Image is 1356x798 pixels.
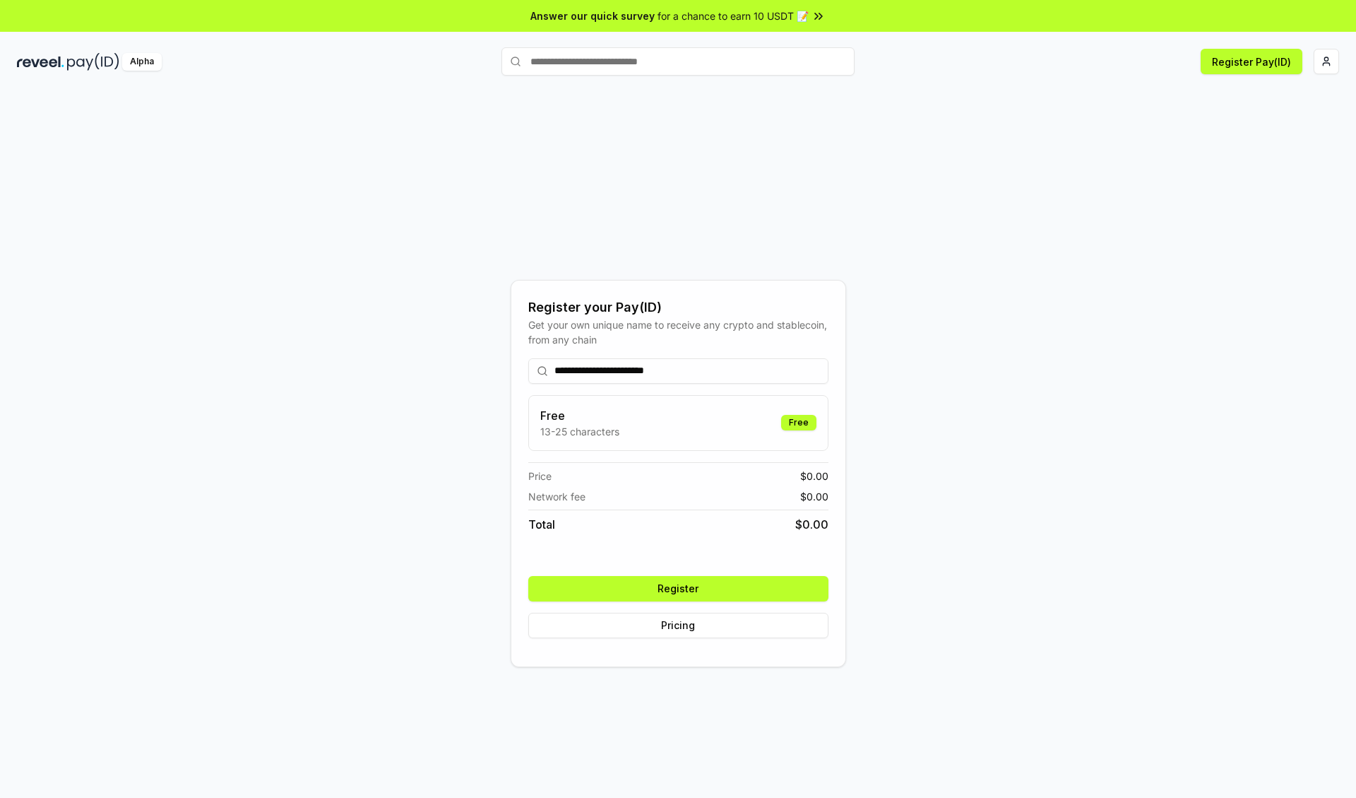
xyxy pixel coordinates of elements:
[122,53,162,71] div: Alpha
[17,53,64,71] img: reveel_dark
[800,489,828,504] span: $ 0.00
[800,469,828,483] span: $ 0.00
[528,298,828,317] div: Register your Pay(ID)
[528,516,555,533] span: Total
[1201,49,1302,74] button: Register Pay(ID)
[528,317,828,347] div: Get your own unique name to receive any crypto and stablecoin, from any chain
[67,53,119,71] img: pay_id
[658,8,809,23] span: for a chance to earn 10 USDT 📝
[540,424,619,439] p: 13-25 characters
[528,469,552,483] span: Price
[781,415,816,430] div: Free
[540,407,619,424] h3: Free
[795,516,828,533] span: $ 0.00
[528,489,585,504] span: Network fee
[530,8,655,23] span: Answer our quick survey
[528,576,828,602] button: Register
[528,613,828,638] button: Pricing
